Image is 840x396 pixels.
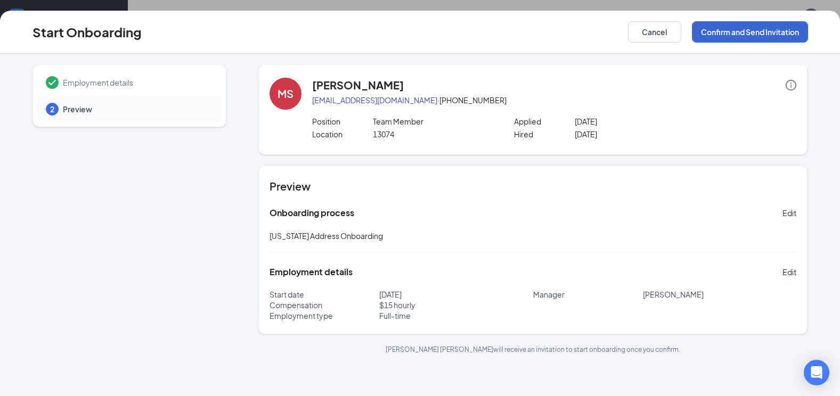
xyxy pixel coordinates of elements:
button: Edit [782,263,796,280]
div: MS [278,86,293,101]
span: 2 [50,104,54,114]
p: [PERSON_NAME] [643,289,797,300]
button: Edit [782,204,796,221]
span: Edit [782,267,796,277]
h4: Preview [270,179,796,194]
span: info-circle [786,80,796,90]
h5: Onboarding process [270,207,354,219]
p: · [PHONE_NUMBER] [312,95,796,105]
p: [DATE] [379,289,533,300]
span: [US_STATE] Address Onboarding [270,231,383,241]
p: [DATE] [575,116,696,127]
p: Hired [514,129,575,139]
p: Applied [514,116,575,127]
p: [PERSON_NAME] [PERSON_NAME] will receive an invitation to start onboarding once you confirm. [258,345,808,354]
p: Team Member [373,116,494,127]
span: Preview [63,104,211,114]
p: Full-time [379,310,533,321]
p: [DATE] [575,129,696,139]
svg: Checkmark [46,76,59,89]
p: Position [312,116,373,127]
p: Start date [270,289,379,300]
p: $ 15 hourly [379,300,533,310]
button: Confirm and Send Invitation [692,21,808,43]
p: Location [312,129,373,139]
span: Edit [782,208,796,218]
p: Compensation [270,300,379,310]
h3: Start Onboarding [32,23,142,41]
span: Employment details [63,77,211,88]
h5: Employment details [270,266,353,278]
p: Employment type [270,310,379,321]
a: [EMAIL_ADDRESS][DOMAIN_NAME] [312,95,437,105]
p: 13074 [373,129,494,139]
h4: [PERSON_NAME] [312,78,404,93]
button: Cancel [628,21,681,43]
p: Manager [533,289,643,300]
div: Open Intercom Messenger [804,360,829,385]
